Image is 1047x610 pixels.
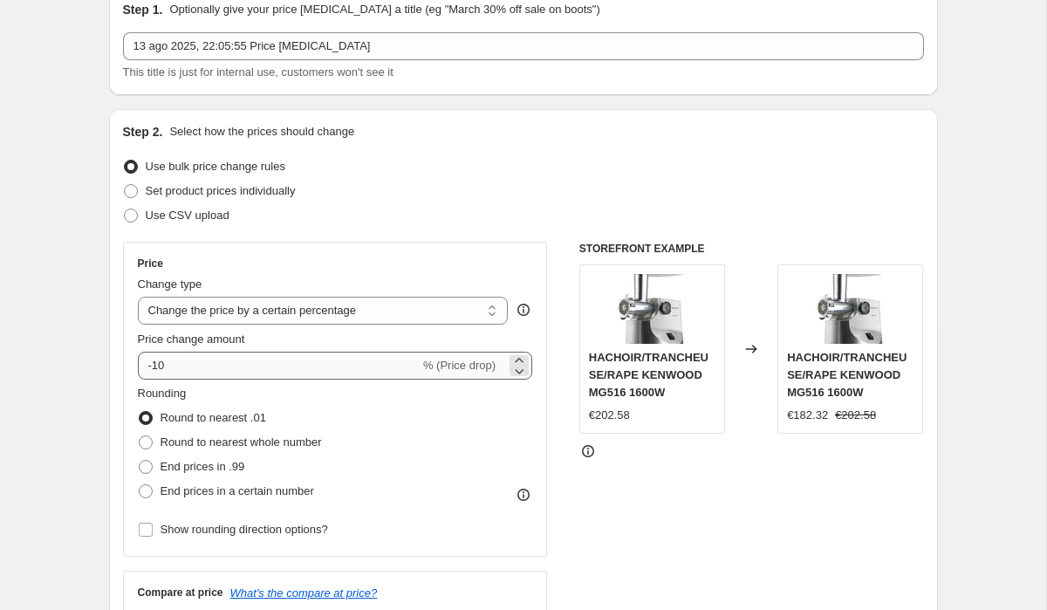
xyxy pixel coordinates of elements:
button: What's the compare at price? [230,586,378,600]
div: help [515,301,532,319]
div: €182.32 [787,407,828,424]
p: Optionally give your price [MEDICAL_DATA] a title (eg "March 30% off sale on boots") [169,1,599,18]
span: Use CSV upload [146,209,229,222]
span: HACHOIR/TRANCHEUSE/RAPE KENWOOD MG516 1600W [787,351,907,399]
span: End prices in a certain number [161,484,314,497]
span: This title is just for internal use, customers won't see it [123,65,393,79]
span: Use bulk price change rules [146,160,285,173]
span: End prices in .99 [161,460,245,473]
span: Show rounding direction options? [161,523,328,536]
img: 71koEcpOVzL._AC_SL1500_80x.jpg [617,274,687,344]
h3: Compare at price [138,586,223,600]
img: 71koEcpOVzL._AC_SL1500_80x.jpg [816,274,886,344]
span: Price change amount [138,332,245,346]
strike: €202.58 [835,407,876,424]
h2: Step 2. [123,123,163,141]
div: €202.58 [589,407,630,424]
h6: STOREFRONT EXAMPLE [579,242,924,256]
span: Round to nearest whole number [161,435,322,449]
span: Rounding [138,387,187,400]
h3: Price [138,257,163,271]
input: 30% off holiday sale [123,32,924,60]
span: Set product prices individually [146,184,296,197]
span: Round to nearest .01 [161,411,266,424]
input: -15 [138,352,420,380]
span: Change type [138,278,202,291]
span: HACHOIR/TRANCHEUSE/RAPE KENWOOD MG516 1600W [589,351,708,399]
h2: Step 1. [123,1,163,18]
p: Select how the prices should change [169,123,354,141]
span: % (Price drop) [423,359,496,372]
